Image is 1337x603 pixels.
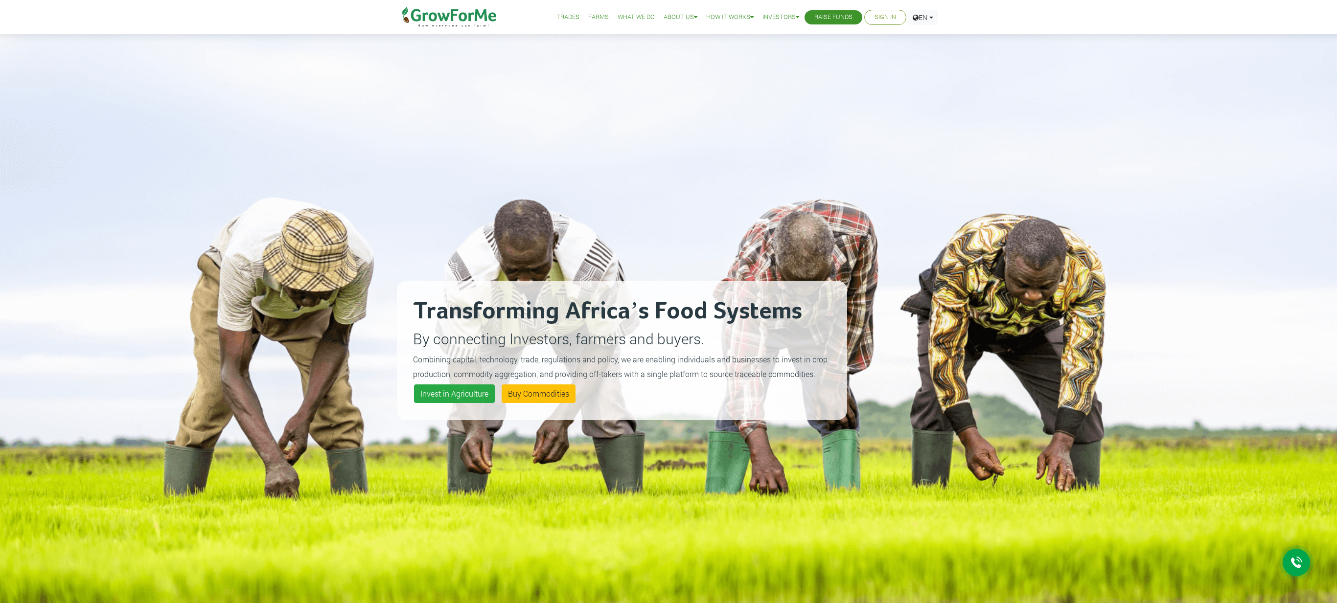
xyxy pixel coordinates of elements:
[413,328,831,350] p: By connecting Investors, farmers and buyers.
[762,12,799,22] a: Investors
[414,384,495,403] a: Invest in Agriculture
[908,10,938,25] a: EN
[875,12,896,22] a: Sign In
[814,12,853,22] a: Raise Funds
[664,12,697,22] a: About Us
[588,12,609,22] a: Farms
[413,354,828,379] small: Combining capital, technology, trade, regulations and policy, we are enabling individuals and bus...
[556,12,579,22] a: Trades
[502,384,576,403] a: Buy Commodities
[413,297,831,326] h2: Transforming Africa’s Food Systems
[618,12,655,22] a: What We Do
[706,12,754,22] a: How it Works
